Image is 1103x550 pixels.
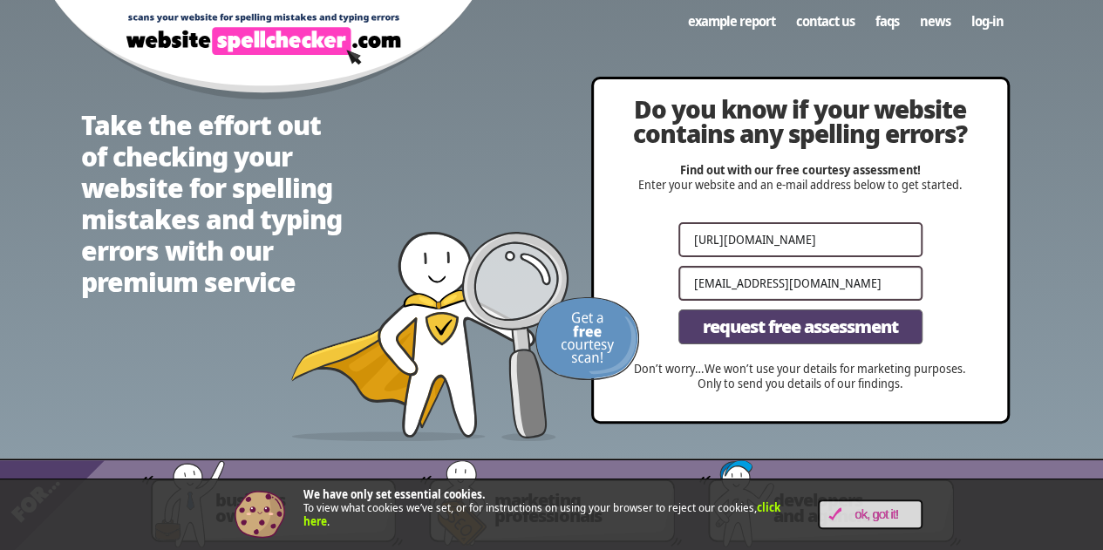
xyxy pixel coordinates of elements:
[290,232,569,441] img: website spellchecker scans your website looking for spelling mistakes
[960,4,1013,37] a: Log-in
[678,266,923,301] input: Your email address
[81,110,343,298] h1: Take the effort out of checking your website for spelling mistakes and typing errors with our pre...
[629,97,972,146] h2: Do you know if your website contains any spelling errors?
[678,222,923,257] input: eg https://www.mywebsite.com/
[909,4,960,37] a: News
[534,297,639,380] img: Get a FREE courtesy scan!
[234,488,286,540] img: Cookie
[303,499,780,529] a: click here
[303,486,486,502] strong: We have only set essential cookies.
[703,318,898,336] span: Request Free Assessment
[785,4,864,37] a: Contact us
[864,4,909,37] a: FAQs
[680,161,921,178] strong: Find out with our free courtesy assessment!
[629,163,972,193] p: Enter your website and an e-mail address below to get started.
[677,4,785,37] a: Example Report
[678,309,923,344] button: Request Free Assessment
[629,362,972,391] p: Don’t worry…We won’t use your details for marketing purposes. Only to send you details of our fin...
[818,499,923,529] a: OK, Got it!
[841,507,912,522] span: OK, Got it!
[303,488,792,529] p: To view what cookies we’ve set, or for instructions on using your browser to reject our cookies, .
